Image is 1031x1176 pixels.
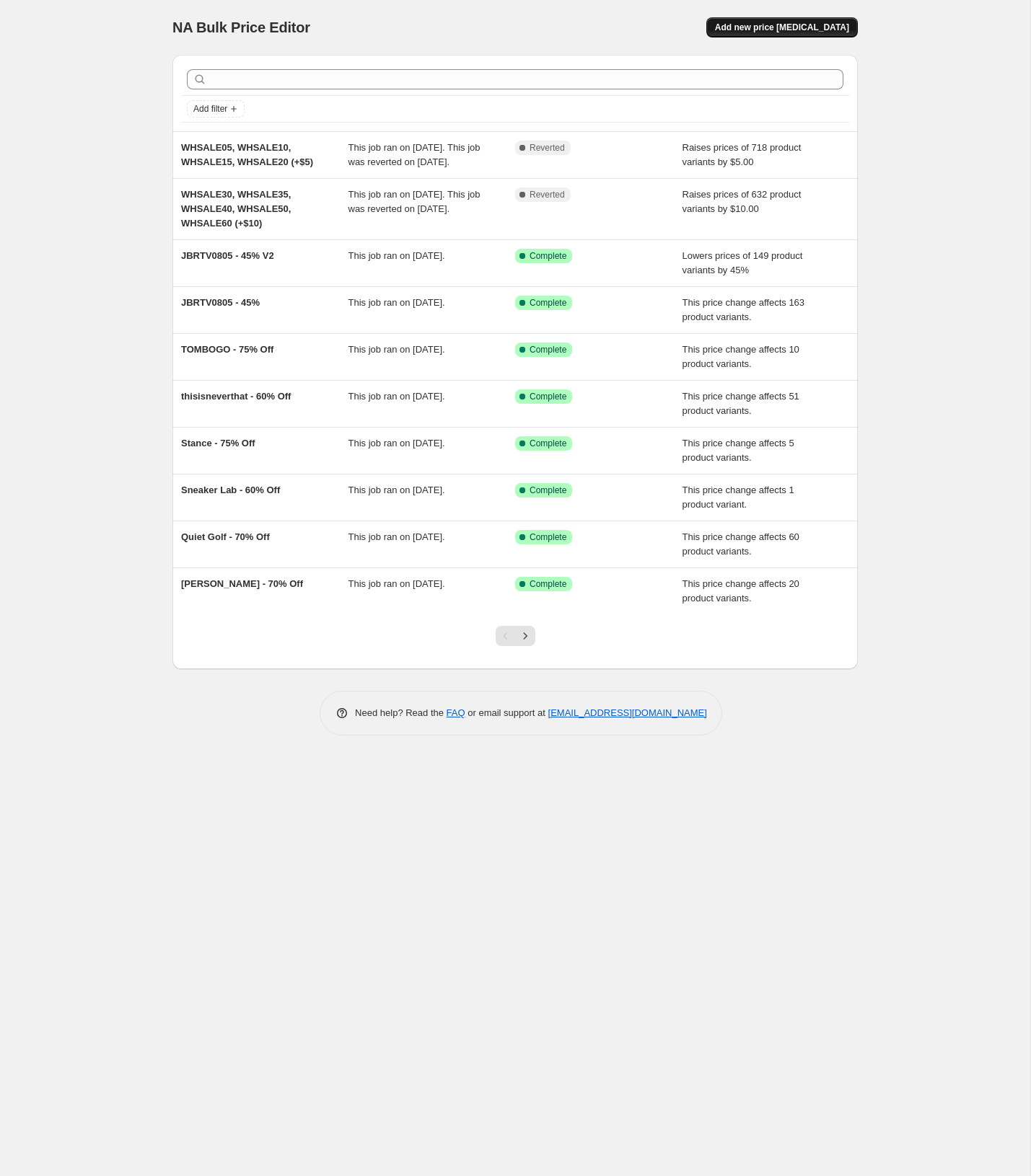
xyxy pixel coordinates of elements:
[181,485,280,495] span: Sneaker Lab - 60% Off
[348,297,445,308] span: This job ran on [DATE].
[530,485,566,496] span: Complete
[530,531,566,543] span: Complete
[348,485,445,495] span: This job ran on [DATE].
[530,578,566,590] span: Complete
[496,626,535,646] nav: Pagination
[683,189,802,214] span: Raises prices of 632 product variants by $10.00
[515,626,535,646] button: Next
[465,707,548,718] span: or email support at
[683,391,799,416] span: This price change affects 51 product variants.
[181,344,273,355] span: TOMBOGO - 75% Off
[193,103,227,115] span: Add filter
[181,391,291,402] span: thisisneverthat - 60% Off
[683,344,799,369] span: This price change affects 10 product variants.
[530,344,566,355] span: Complete
[181,578,303,589] span: [PERSON_NAME] - 70% Off
[348,438,445,448] span: This job ran on [DATE].
[172,19,310,35] span: NA Bulk Price Editor
[683,485,794,510] span: This price change affects 1 product variant.
[530,391,566,402] span: Complete
[530,189,565,200] span: Reverted
[530,438,566,449] span: Complete
[348,391,445,402] span: This job ran on [DATE].
[348,250,445,261] span: This job ran on [DATE].
[706,17,858,37] button: Add new price [MEDICAL_DATA]
[348,344,445,355] span: This job ran on [DATE].
[530,142,565,154] span: Reverted
[181,250,274,261] span: JBRTV0805 - 45% V2
[181,438,255,448] span: Stance - 75% Off
[683,142,802,167] span: Raises prices of 718 product variants by $5.00
[683,297,805,322] span: This price change affects 163 product variants.
[181,297,260,308] span: JBRTV0805 - 45%
[348,189,481,214] span: This job ran on [DATE]. This job was reverted on [DATE].
[548,707,707,718] a: [EMAIL_ADDRESS][DOMAIN_NAME]
[348,531,445,542] span: This job ran on [DATE].
[683,531,799,557] span: This price change affects 60 product variants.
[348,578,445,589] span: This job ran on [DATE].
[530,297,566,309] span: Complete
[181,531,270,542] span: Quiet Golf - 70% Off
[348,142,481,167] span: This job ran on [DATE]. This job was reverted on [DATE].
[530,250,566,262] span: Complete
[181,142,313,167] span: WHSALE05, WHSALE10, WHSALE15, WHSALE20 (+$5)
[683,578,799,604] span: This price change affects 20 product variants.
[683,438,794,463] span: This price change affects 5 product variants.
[355,707,447,718] span: Need help? Read the
[187,100,245,118] button: Add filter
[181,189,291,229] span: WHSALE30, WHSALE35, WHSALE40, WHSALE50, WHSALE60 (+$10)
[447,707,465,718] a: FAQ
[683,250,803,275] span: Lowers prices of 149 product variants by 45%
[715,22,849,33] span: Add new price [MEDICAL_DATA]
